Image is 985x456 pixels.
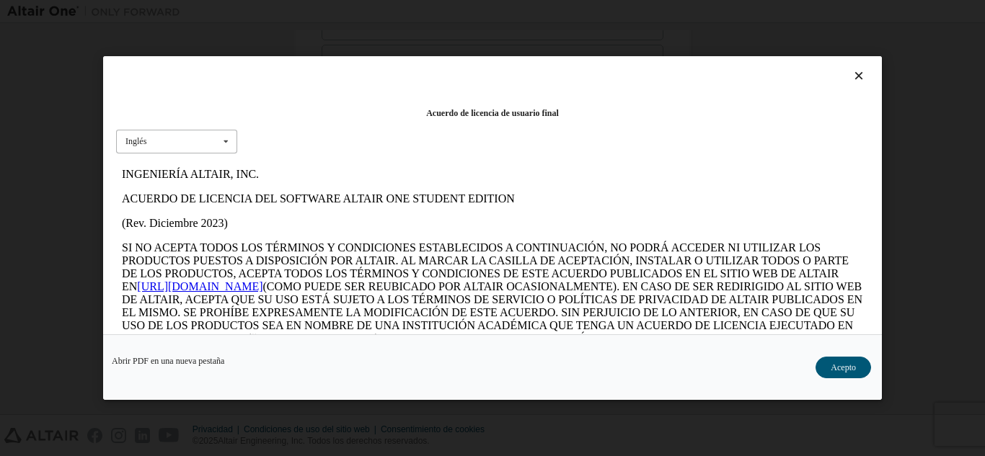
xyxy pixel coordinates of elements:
[426,108,559,118] font: Acuerdo de licencia de usuario final
[6,6,143,18] font: INGENIERÍA ALTAIR, INC.
[6,30,399,43] font: ACUERDO DE LICENCIA DEL SOFTWARE ALTAIR ONE STUDENT EDITION
[816,357,871,378] button: Acepto
[6,118,746,182] font: (COMO PUEDE SER REUBICADO POR ALTAIR OCASIONALMENTE). EN CASO DE SER REDIRIGIDO AL SITIO WEB DE A...
[6,55,112,67] font: (Rev. Diciembre 2023)
[112,357,224,365] a: Abrir PDF en una nueva pestaña
[125,136,146,146] font: Inglés
[21,118,146,130] a: [URL][DOMAIN_NAME]
[6,195,730,259] font: Este Acuerdo de Licencia del Software Altair One Student Edition (el "Acuerdo") se celebra entre ...
[6,79,733,130] font: SI NO ACEPTA TODOS LOS TÉRMINOS Y CONDICIONES ESTABLECIDOS A CONTINUACIÓN, NO PODRÁ ACCEDER NI UT...
[831,362,856,372] font: Acepto
[112,356,224,366] font: Abrir PDF en una nueva pestaña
